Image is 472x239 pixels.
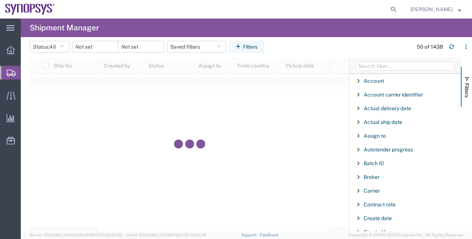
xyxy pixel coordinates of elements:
[92,233,123,237] span: [DATE] 09:52:52
[229,41,264,53] button: Filters
[260,233,279,237] a: Feedback
[364,160,384,166] span: Batch ID
[30,19,99,37] h4: Shipment Manager
[364,92,423,98] span: Account carrier identifier
[364,119,402,125] span: Actual ship date
[364,78,384,84] span: Account
[464,83,470,98] span: Filters
[167,41,226,53] button: Saved filters
[410,5,462,14] button: [PERSON_NAME]
[364,105,411,111] span: Actual delivery date
[241,233,260,237] a: Support
[410,5,453,13] span: Rachelle Varela
[349,232,463,238] span: Copyright © [DATE]-[DATE] Agistix Inc., All Rights Reserved
[364,174,380,180] span: Broker
[30,41,69,53] button: Status:All
[364,147,413,153] span: Autotender progress
[49,44,56,50] span: All
[364,229,390,235] span: Created by
[364,133,386,139] span: Assign to
[417,43,443,51] div: 50 of 1438
[5,4,55,15] img: logo
[355,62,454,71] input: Filter Columns Input
[30,233,123,237] span: Server: 2025.18.0-bb0e0c2bd68
[176,233,206,237] span: [DATE] 10:20:09
[118,41,164,52] input: Not set
[364,215,392,221] span: Create date
[126,233,206,237] span: Client: 2025.18.0-27d3021
[364,202,396,207] span: Contract rate
[350,74,461,231] div: Filter List 66 Filters
[72,41,118,52] input: Not set
[364,188,380,194] span: Carrier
